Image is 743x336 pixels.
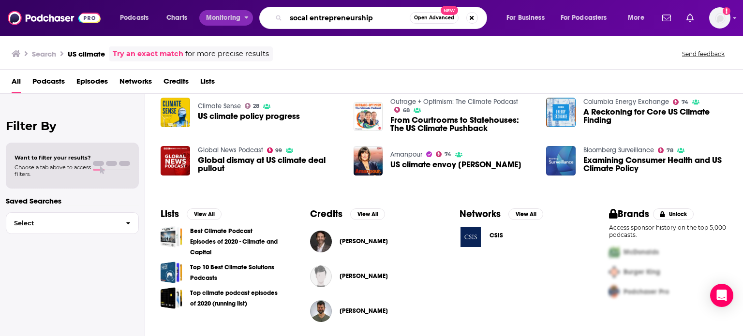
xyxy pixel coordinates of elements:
[340,272,388,280] span: [PERSON_NAME]
[267,147,282,153] a: 99
[190,226,279,258] a: Best Climate Podcast Episodes of 2020 - Climate and Capital
[460,208,501,220] h2: Networks
[286,10,410,26] input: Search podcasts, credits, & more...
[310,231,332,252] img: Bruce Usher
[275,148,282,153] span: 99
[621,10,656,26] button: open menu
[32,73,65,93] span: Podcasts
[198,156,342,173] a: Global dismay at US climate deal pullout
[403,108,410,113] span: 68
[340,237,388,245] a: Bruce Usher
[546,98,576,127] img: A Reckoning for Core US Climate Finding
[340,272,388,280] a: Doug Parsons
[199,10,253,26] button: open menu
[187,208,222,220] button: View All
[32,49,56,58] h3: Search
[113,10,161,26] button: open menu
[163,73,189,93] span: Credits
[268,7,496,29] div: Search podcasts, credits, & more...
[161,98,190,127] img: US climate policy progress
[6,212,139,234] button: Select
[506,11,545,25] span: For Business
[310,208,342,220] h2: Credits
[583,108,728,124] a: A Reckoning for Core US Climate Finding
[709,7,730,29] span: Logged in as StraussPodchaser
[198,146,263,154] a: Global News Podcast
[200,73,215,93] a: Lists
[310,265,332,287] img: Doug Parsons
[441,6,458,15] span: New
[113,48,183,59] a: Try an exact match
[245,103,260,109] a: 28
[624,288,669,296] span: Podchaser Pro
[160,10,193,26] a: Charts
[460,226,578,248] a: CSIS logoCSIS
[390,116,535,132] a: From Courtrooms to Statehouses: The US Climate Pushback
[658,10,675,26] a: Show notifications dropdown
[679,50,728,58] button: Send feedback
[500,10,557,26] button: open menu
[198,102,241,110] a: Climate Sense
[709,7,730,29] img: User Profile
[198,112,300,120] a: US climate policy progress
[68,49,105,58] h3: US climate
[709,7,730,29] button: Show profile menu
[605,262,624,282] img: Second Pro Logo
[667,148,673,153] span: 78
[6,119,139,133] h2: Filter By
[460,208,543,220] a: NetworksView All
[161,262,182,283] a: Top 10 Best Climate Solutions Podcasts
[340,237,388,245] span: [PERSON_NAME]
[161,146,190,175] img: Global dismay at US climate deal pullout
[15,154,91,161] span: Want to filter your results?
[119,73,152,93] a: Networks
[683,10,698,26] a: Show notifications dropdown
[354,102,383,131] img: From Courtrooms to Statehouses: The US Climate Pushback
[253,104,259,108] span: 28
[673,99,688,105] a: 74
[609,224,728,238] p: Access sponsor history on the top 5,000 podcasts.
[354,146,383,175] img: US climate envoy John Kerry
[185,48,269,59] span: for more precise results
[561,11,607,25] span: For Podcasters
[190,288,279,309] a: Top climate podcast episodes of 2020 (running list)
[161,208,222,220] a: ListsView All
[390,150,422,159] a: Amanpour
[15,164,91,177] span: Choose a tab above to access filters.
[436,151,451,157] a: 74
[445,152,451,157] span: 74
[710,284,733,307] div: Open Intercom Messenger
[723,7,730,15] svg: Add a profile image
[6,220,118,226] span: Select
[546,146,576,175] a: Examining Consumer Health and US Climate Policy
[310,300,332,322] img: David Roberts
[583,146,654,154] a: Bloomberg Surveillance
[414,15,454,20] span: Open Advanced
[628,11,644,25] span: More
[390,161,521,169] span: US climate envoy [PERSON_NAME]
[8,9,101,27] img: Podchaser - Follow, Share and Rate Podcasts
[583,98,669,106] a: Columbia Energy Exchange
[12,73,21,93] span: All
[658,147,673,153] a: 78
[340,307,388,315] a: David Roberts
[76,73,108,93] a: Episodes
[310,208,385,220] a: CreditsView All
[166,11,187,25] span: Charts
[410,12,459,24] button: Open AdvancedNew
[605,242,624,262] img: First Pro Logo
